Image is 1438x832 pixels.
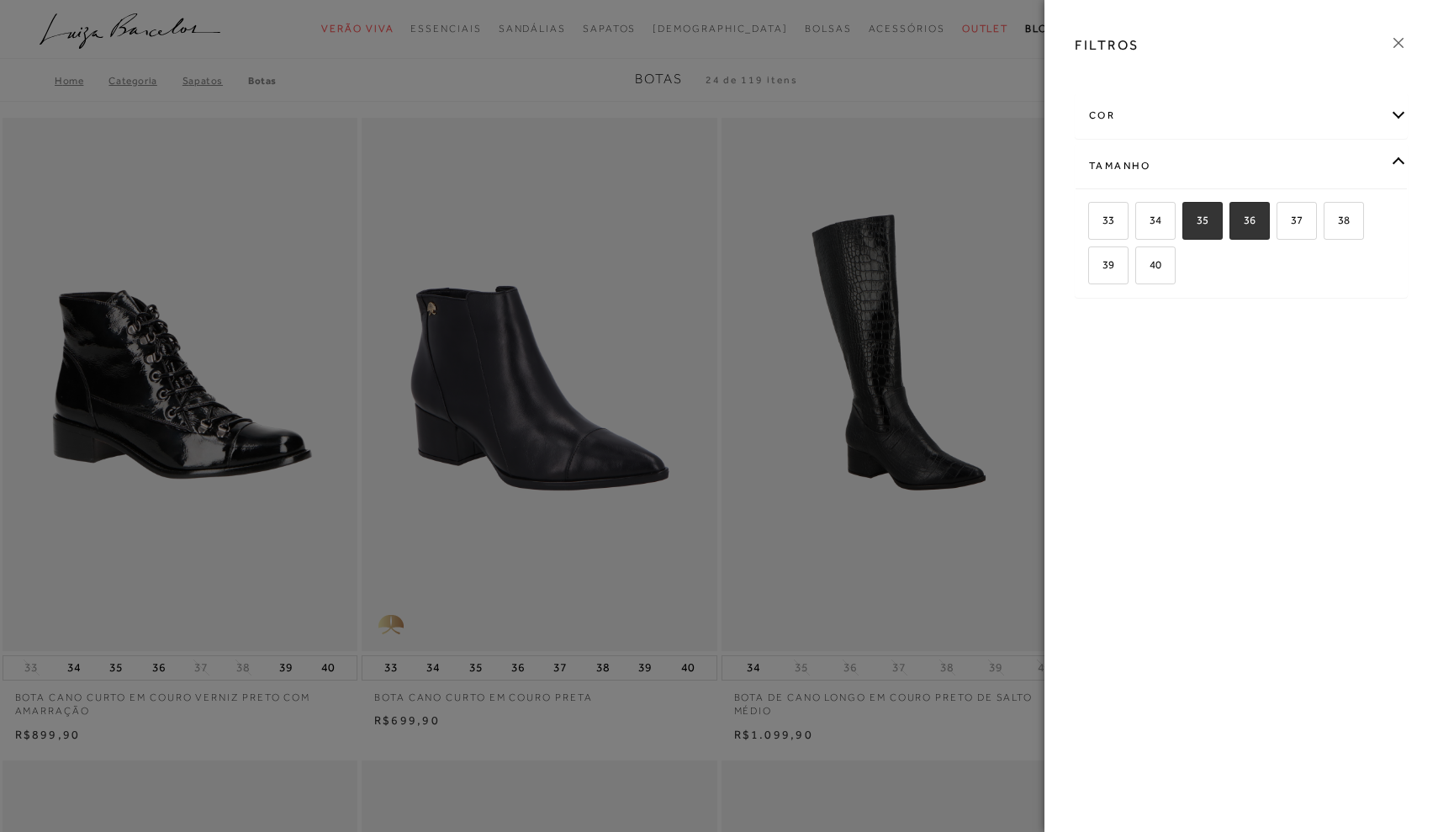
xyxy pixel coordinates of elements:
[1274,215,1291,231] input: 37
[1090,258,1114,271] span: 39
[1321,215,1338,231] input: 38
[1090,214,1114,226] span: 33
[1086,259,1102,276] input: 39
[1180,215,1197,231] input: 35
[1075,35,1139,55] h3: FILTROS
[1133,215,1150,231] input: 34
[1137,258,1161,271] span: 40
[1227,215,1244,231] input: 36
[1076,93,1407,138] div: cor
[1086,215,1102,231] input: 33
[1278,214,1303,226] span: 37
[1076,144,1407,188] div: Tamanho
[1137,214,1161,226] span: 34
[1133,259,1150,276] input: 40
[1325,214,1350,226] span: 38
[1184,214,1208,226] span: 35
[1231,214,1256,226] span: 36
